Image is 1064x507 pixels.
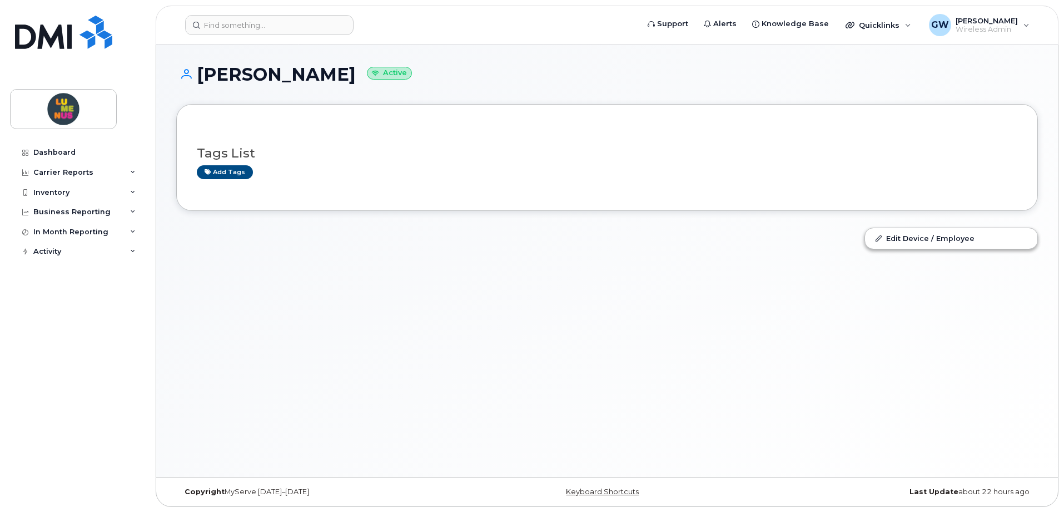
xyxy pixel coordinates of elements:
[865,228,1037,248] a: Edit Device / Employee
[176,65,1038,84] h1: [PERSON_NAME]
[750,488,1038,496] div: about 22 hours ago
[367,67,412,80] small: Active
[909,488,958,496] strong: Last Update
[185,488,225,496] strong: Copyright
[197,165,253,179] a: Add tags
[197,146,1017,160] h3: Tags List
[176,488,464,496] div: MyServe [DATE]–[DATE]
[566,488,639,496] a: Keyboard Shortcuts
